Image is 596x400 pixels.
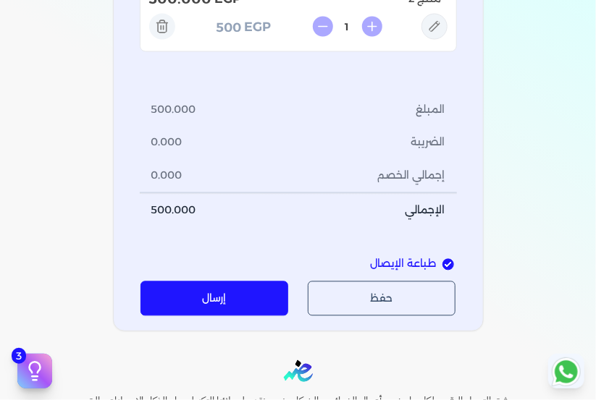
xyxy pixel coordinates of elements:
span: المبلغ [416,103,445,119]
span: 500.000 [151,203,196,219]
span: الإجمالي [406,203,445,219]
span: 0.000 [151,135,182,151]
span: طباعة الإيصال [371,257,437,273]
span: 0.000 [151,169,182,184]
button: 3 [17,354,52,388]
input: طباعة الإيصال [442,259,454,271]
p: 500 [217,18,242,37]
span: 3 [12,348,26,364]
span: 500.000 [151,103,196,119]
span: EGP [245,17,272,36]
button: إرسال [140,281,288,316]
img: logo [284,360,313,383]
span: الضريبة [411,135,445,151]
button: حفظ [308,281,456,316]
span: إجمالي الخصم [378,169,445,184]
